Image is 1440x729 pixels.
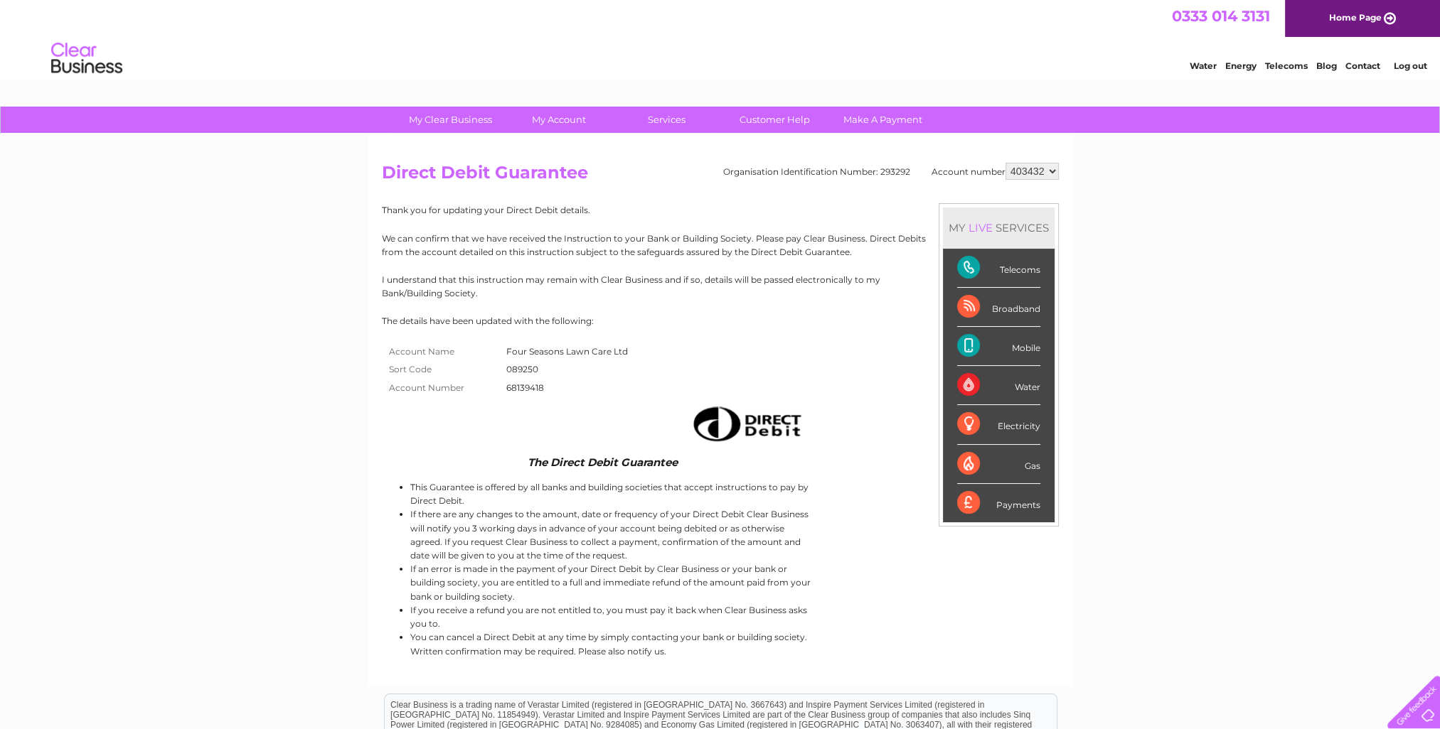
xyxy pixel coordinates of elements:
a: Make A Payment [824,107,942,133]
div: LIVE [966,221,996,234]
li: You can cancel a Direct Debit at any time by simply contacting your bank or building society. Wri... [410,630,814,657]
a: 0333 014 3131 [1172,7,1270,25]
div: Broadband [957,288,1040,327]
th: Sort Code [382,360,503,379]
div: Mobile [957,327,1040,366]
li: This Guarantee is offered by all banks and building societies that accept instructions to pay by ... [410,480,814,507]
div: Telecoms [957,249,1040,288]
a: My Account [500,107,617,133]
a: Blog [1316,60,1337,71]
li: If you receive a refund you are not entitled to, you must pay it back when Clear Business asks yo... [410,603,814,630]
div: Water [957,366,1040,405]
th: Account Number [382,379,503,397]
a: Log out [1394,60,1427,71]
td: Four Seasons Lawn Care Ltd [503,342,631,361]
div: Clear Business is a trading name of Verastar Limited (registered in [GEOGRAPHIC_DATA] No. 3667643... [385,8,1057,69]
p: Thank you for updating your Direct Debit details. [382,203,1059,217]
a: Energy [1225,60,1257,71]
div: Organisation Identification Number: 293292 Account number [723,163,1059,180]
div: MY SERVICES [943,207,1055,248]
div: Electricity [957,405,1040,444]
td: 089250 [503,360,631,379]
td: 68139418 [503,379,631,397]
div: Gas [957,445,1040,484]
img: Direct Debit image [681,401,810,447]
p: I understand that this instruction may remain with Clear Business and if so, details will be pass... [382,273,1059,300]
div: Payments [957,484,1040,522]
li: If an error is made in the payment of your Direct Debit by Clear Business or your bank or buildin... [410,562,814,603]
p: We can confirm that we have received the Instruction to your Bank or Building Society. Please pay... [382,232,1059,259]
img: logo.png [50,37,123,80]
a: My Clear Business [392,107,509,133]
th: Account Name [382,342,503,361]
a: Contact [1345,60,1380,71]
h2: Direct Debit Guarantee [382,163,1059,190]
a: Telecoms [1265,60,1308,71]
a: Customer Help [716,107,833,133]
a: Water [1190,60,1217,71]
li: If there are any changes to the amount, date or frequency of your Direct Debit Clear Business wil... [410,507,814,562]
p: The details have been updated with the following: [382,314,1059,328]
a: Services [608,107,725,133]
td: The Direct Debit Guarantee [382,453,814,472]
